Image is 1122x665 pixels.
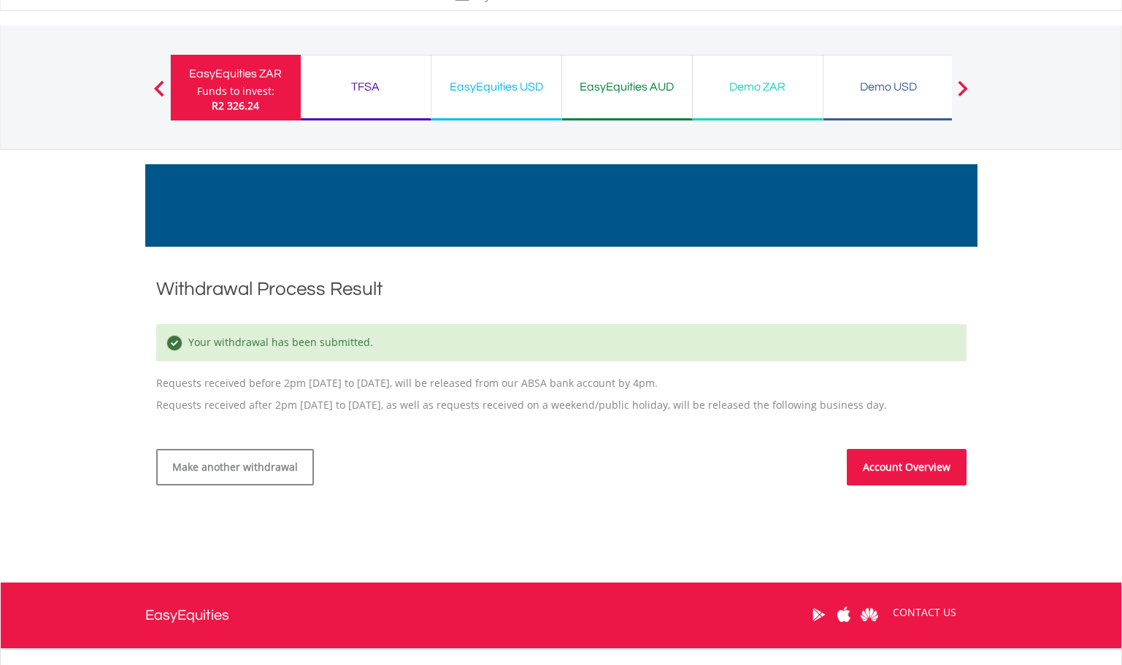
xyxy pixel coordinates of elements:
[571,77,683,97] div: EasyEquities AUD
[857,592,883,637] a: Huawei
[156,449,314,485] a: Make another withdrawal
[156,310,967,391] p: Requests received before 2pm [DATE] to [DATE], will be released from our ABSA bank account by 4pm.
[883,592,967,633] a: CONTACT US
[185,335,373,349] span: Your withdrawal has been submitted.
[156,276,967,302] h1: Withdrawal Process Result
[831,592,857,637] a: Apple
[847,449,967,485] a: Account Overview
[212,99,259,112] span: R2 326.24
[832,77,945,97] div: Demo USD
[145,164,977,247] img: EasyMortage Promotion Banner
[145,88,174,102] button: Previous
[702,77,814,97] div: Demo ZAR
[180,64,292,84] div: EasyEquities ZAR
[440,77,553,97] div: EasyEquities USD
[806,592,831,637] a: Google Play
[310,77,422,97] div: TFSA
[156,398,967,412] p: Requests received after 2pm [DATE] to [DATE], as well as requests received on a weekend/public ho...
[197,84,274,99] div: Funds to invest:
[948,88,977,102] button: Next
[145,583,229,648] a: EasyEquities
